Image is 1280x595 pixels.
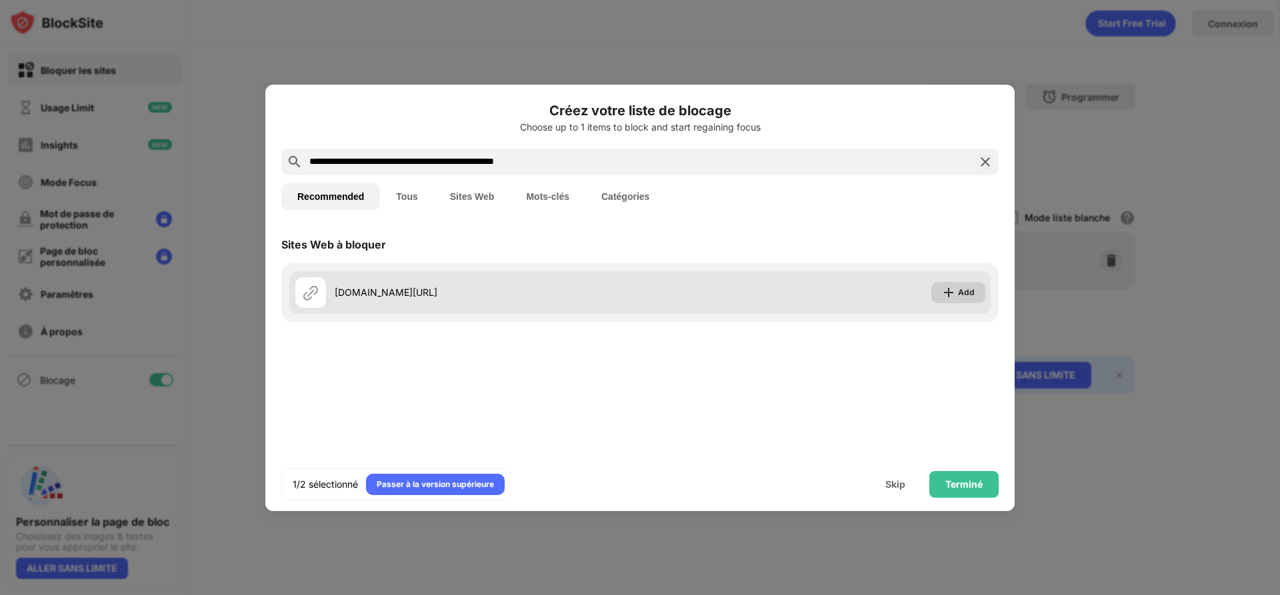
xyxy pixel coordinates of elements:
div: Choose up to 1 items to block and start regaining focus [281,122,999,133]
img: url.svg [303,285,319,300]
div: Passer à la version supérieure [377,478,494,491]
button: Catégories [585,183,665,210]
button: Sites Web [434,183,511,210]
button: Tous [380,183,433,210]
div: Skip [885,479,905,490]
div: Sites Web à bloquer [281,238,386,251]
div: [DOMAIN_NAME][URL] [335,285,640,299]
button: Recommended [281,183,380,210]
div: Terminé [945,479,983,490]
button: Mots-clés [510,183,585,210]
img: search-close [977,154,993,170]
img: search.svg [287,154,303,170]
h6: Créez votre liste de blocage [281,101,999,121]
div: Add [958,286,975,299]
div: 1/2 sélectionné [293,478,358,491]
